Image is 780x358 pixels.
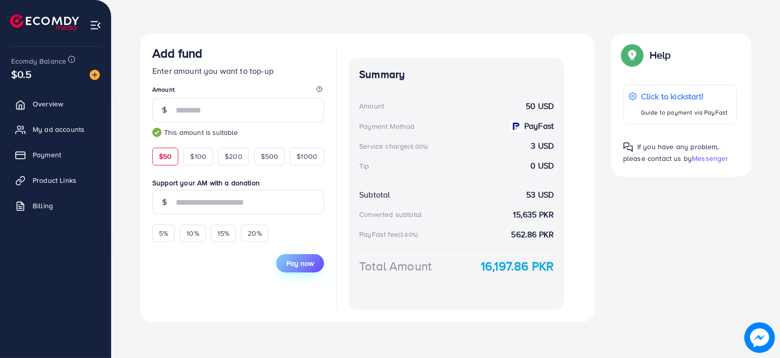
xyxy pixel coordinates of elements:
span: $1000 [297,151,317,161]
p: Enter amount you want to top-up [152,65,324,77]
span: 10% [186,228,199,238]
span: 15% [218,228,229,238]
span: Messenger [692,153,728,163]
span: $100 [190,151,206,161]
div: Converted subtotal [359,209,422,219]
strong: 53 USD [526,189,554,201]
label: Support your AM with a donation [152,178,324,188]
span: Payment [33,150,61,160]
span: Pay now [286,258,314,268]
img: image [90,70,100,80]
span: Ecomdy Balance [11,56,66,66]
span: $200 [225,151,243,161]
span: $50 [159,151,172,161]
strong: 3 USD [531,140,554,152]
span: Overview [33,99,63,109]
h4: Summary [359,68,554,81]
span: Product Links [33,175,76,185]
a: Overview [8,94,103,114]
a: My ad accounts [8,119,103,140]
div: Total Amount [359,257,432,275]
a: Billing [8,196,103,216]
legend: Amount [152,85,324,98]
span: $500 [261,151,279,161]
p: Guide to payment via PayFast [641,106,728,119]
strong: 15,635 PKR [514,209,554,221]
strong: 50 USD [526,100,554,112]
span: 5% [159,228,168,238]
p: Click to kickstart! [641,90,728,102]
strong: 562.86 PKR [512,229,554,240]
img: logo [10,14,79,30]
a: Payment [8,145,103,165]
button: Pay now [276,254,324,272]
div: Payment Method [359,121,414,131]
small: (6.00%) [408,143,428,151]
div: Tip [359,161,369,171]
small: This amount is suitable [152,127,324,137]
strong: 16,197.86 PKR [481,257,554,275]
img: Popup guide [623,46,641,64]
div: Amount [359,101,384,111]
img: guide [152,128,162,137]
img: Popup guide [623,142,633,152]
h3: Add fund [152,46,202,61]
img: payment [510,121,521,132]
p: Help [650,49,671,61]
div: Subtotal [359,189,390,201]
img: image [744,322,774,352]
span: 20% [248,228,261,238]
span: My ad accounts [33,124,85,134]
a: Product Links [8,170,103,190]
span: $0.5 [11,67,32,81]
strong: PayFast [524,120,554,132]
img: menu [90,19,101,31]
div: Service charge [359,141,431,151]
span: Billing [33,201,53,211]
small: (3.60%) [398,231,418,239]
strong: 0 USD [530,160,554,172]
div: PayFast fee [359,229,421,239]
span: If you have any problem, please contact us by [623,142,719,163]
